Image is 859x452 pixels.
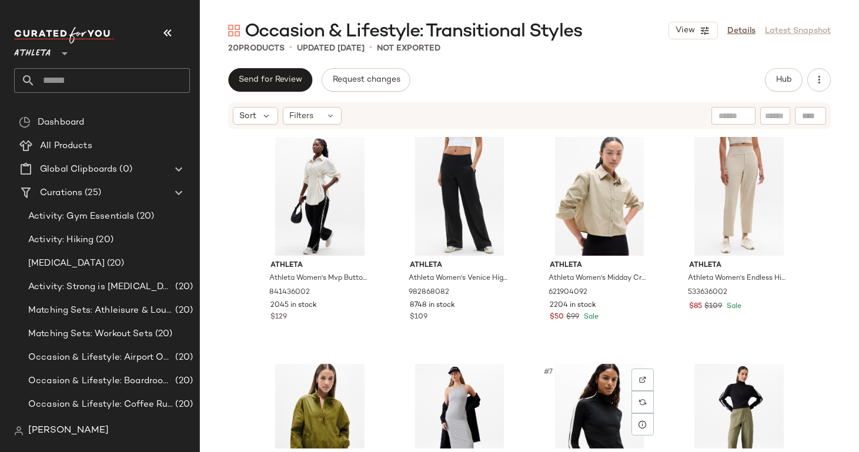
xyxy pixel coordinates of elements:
span: $99 [566,312,579,323]
p: Not Exported [377,42,440,55]
img: cn58549384.jpg [540,137,659,256]
span: (20) [173,374,193,388]
span: (0) [117,163,132,176]
span: 2204 in stock [550,300,596,311]
span: $50 [550,312,564,323]
span: Global Clipboards [40,163,117,176]
span: Occasion & Lifestyle: Transitional Styles [245,20,582,43]
span: Filters [289,110,313,122]
span: Athleta [550,260,649,271]
span: (25) [82,186,101,200]
span: Athleta [270,260,370,271]
span: Athleta [410,260,509,271]
span: Request changes [332,75,400,85]
span: 2045 in stock [270,300,317,311]
img: cn59195080.jpg [680,137,798,256]
a: Details [727,25,756,37]
span: (20) [93,233,113,247]
img: svg%3e [14,426,24,436]
span: (20) [105,257,125,270]
span: Occasion & Lifestyle: Coffee Run [28,398,173,411]
span: $109 [704,302,722,312]
span: (20) [173,351,193,364]
span: Athleta Women's Venice High Rise Wide Leg Pant Black Size S [409,273,508,284]
span: (20) [173,304,193,317]
img: cfy_white_logo.C9jOOHJF.svg [14,27,114,43]
div: Products [228,42,285,55]
span: (20) [134,210,154,223]
span: 841436002 [269,287,310,298]
span: Curations [40,186,82,200]
span: Occasion & Lifestyle: Airport Outfits [28,351,173,364]
img: svg%3e [639,376,646,383]
span: Activity: Gym Essentials [28,210,134,223]
span: $85 [689,302,702,312]
span: (20) [173,280,193,294]
span: Sort [239,110,256,122]
span: 8748 in stock [410,300,455,311]
span: Dashboard [38,116,84,129]
span: 533636002 [688,287,727,298]
span: • [289,41,292,55]
span: (20) [173,398,193,411]
img: cn59372094.jpg [400,137,519,256]
button: Send for Review [228,68,312,92]
span: Matching Sets: Athleisure & Lounge Sets [28,304,173,317]
button: Hub [765,68,803,92]
img: svg%3e [639,399,646,406]
span: (20) [153,327,173,341]
span: Matching Sets: Workout Sets [28,327,153,341]
span: Hub [776,75,792,85]
span: Activity: Hiking [28,233,93,247]
span: Send for Review [238,75,302,85]
span: All Products [40,139,92,153]
span: Athleta [689,260,788,271]
span: Athleta [14,40,51,61]
span: [MEDICAL_DATA] [28,257,105,270]
span: View [675,26,695,35]
span: Sale [581,313,599,321]
img: svg%3e [19,116,31,128]
span: Activity: Strong is [MEDICAL_DATA] [28,280,173,294]
span: Athleta Women's Midday Cropped Poplin Shirt Ecru Size XXS [549,273,648,284]
span: • [369,41,372,55]
span: 20 [228,44,239,53]
span: 982868082 [409,287,449,298]
img: svg%3e [228,25,240,36]
img: cn60432288.jpg [261,137,379,256]
button: Request changes [322,68,410,92]
span: Sale [724,303,741,310]
button: View [669,22,718,39]
span: 621904092 [549,287,587,298]
span: $109 [410,312,427,323]
span: $129 [270,312,287,323]
span: Athleta Women's Endless High Rise Pant Abalone Tall Size 0 [688,273,787,284]
span: #7 [543,366,555,378]
span: [PERSON_NAME] [28,424,109,438]
span: Athleta Women's Mvp Button Down Bone Size XXS [269,273,369,284]
p: updated [DATE] [297,42,365,55]
span: Occasion & Lifestyle: Boardroom to Barre [28,374,173,388]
